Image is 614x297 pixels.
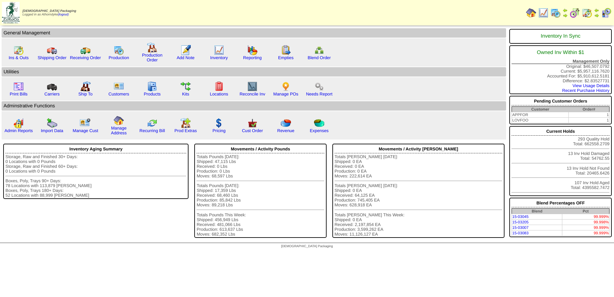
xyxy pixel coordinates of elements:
[9,55,29,60] a: Ins & Outs
[142,53,162,62] a: Production Order
[281,118,291,128] img: pie_chart.png
[147,81,157,92] img: cabinet.gif
[114,81,124,92] img: customers.gif
[277,128,294,133] a: Revenue
[109,92,129,96] a: Customers
[210,55,228,60] a: Inventory
[570,8,580,18] img: calendarblend.gif
[147,118,157,128] img: reconcile.gif
[70,55,101,60] a: Receiving Order
[550,8,561,18] img: calendarprod.gif
[41,128,63,133] a: Import Data
[147,42,157,53] img: factory.gif
[335,154,503,237] div: Totals [PERSON_NAME] [DATE]: Shipped: 0 EA Received: 0 EA Production: 0 EA Moves: 222,614 EA Tota...
[4,128,33,133] a: Admin Reports
[563,13,568,18] img: arrowright.gif
[214,118,224,128] img: dollar.gif
[180,81,191,92] img: workflow.gif
[512,118,569,123] td: LOVFOO
[13,45,24,55] img: calendarinout.gif
[5,145,186,153] div: Inventory Aging Summary
[308,55,331,60] a: Blend Order
[10,92,28,96] a: Print Bills
[526,8,536,18] img: home.gif
[335,145,503,153] div: Movements / Activity [PERSON_NAME]
[512,231,529,235] a: 15-03083
[512,97,610,105] div: Pending Customer Orders
[210,92,228,96] a: Locations
[47,45,57,55] img: truck.gif
[182,92,189,96] a: Kits
[114,45,124,55] img: calendarprod.gif
[281,45,291,55] img: workorder.gif
[512,127,610,136] div: Current Holds
[310,128,329,133] a: Expenses
[538,8,548,18] img: line_graph.gif
[174,128,197,133] a: Prod Extras
[512,107,569,112] th: Customer
[177,55,195,60] a: Add Note
[58,13,69,16] a: (logout)
[5,154,186,198] div: Storage, Raw and Finished 30+ Days: 0 Locations with 0 Pounds Storage, Raw and Finished 60+ Days:...
[563,8,568,13] img: arrowleft.gif
[240,92,265,96] a: Reconcile Inv
[569,112,610,118] td: 1
[273,92,298,96] a: Manage POs
[38,55,66,60] a: Shipping Order
[2,67,506,76] td: Utilities
[144,92,161,96] a: Products
[509,126,612,196] div: 293 Quality Hold Total: 662558.2709 13 Inv Hold Damaged Total: 54762.55 13 Inv Hold Not Found Tot...
[569,107,610,112] th: Order#
[562,209,609,214] th: Pct
[594,8,599,13] img: arrowleft.gif
[281,245,333,248] span: [DEMOGRAPHIC_DATA] Packaging
[562,220,609,225] td: 99.998%
[509,45,612,94] div: Original: $46,507.0792 Current: $5,957,116.7620 Accounted For: $5,910,612.5181 Difference: $2.835...
[47,81,57,92] img: truck3.gif
[47,118,57,128] img: import.gif
[512,209,562,214] th: Blend
[562,225,609,230] td: 99.999%
[2,101,506,111] td: Adminstrative Functions
[512,214,529,219] a: 15-03045
[562,214,609,220] td: 99.999%
[44,92,59,96] a: Carriers
[78,92,92,96] a: Ship To
[114,115,124,126] img: home.gif
[562,88,610,93] a: Recent Purchase History
[214,45,224,55] img: line_graph.gif
[278,55,294,60] a: Empties
[242,128,263,133] a: Cust Order
[22,9,76,13] span: [DEMOGRAPHIC_DATA] Packaging
[213,128,226,133] a: Pricing
[243,55,262,60] a: Reporting
[111,126,127,135] a: Manage Address
[80,81,91,92] img: factory2.gif
[139,128,165,133] a: Recurring Bill
[512,112,569,118] td: APPFOR
[247,81,258,92] img: line_graph2.gif
[512,220,529,224] a: 15-03205
[197,145,324,153] div: Movements / Activity Pounds
[180,118,191,128] img: prodextras.gif
[197,154,324,237] div: Totals Pounds [DATE]: Shipped: 47,115 Lbs Received: 0 Lbs Production: 0 Lbs Moves: 68,597 Lbs Tot...
[314,81,324,92] img: workflow.png
[569,118,610,123] td: 1
[109,55,129,60] a: Production
[512,30,610,42] div: Inventory In Sync
[512,199,610,207] div: Blend Percentages OFF
[2,2,20,23] img: zoroco-logo-small.webp
[214,81,224,92] img: locations.gif
[512,225,529,230] a: 15-03007
[314,118,324,128] img: pie_chart2.png
[73,128,98,133] a: Manage Cust
[512,47,610,59] div: Owned Inv Within $1
[573,83,610,88] a: View Usage Details
[562,230,609,236] td: 99.999%
[80,45,91,55] img: truck2.gif
[247,45,258,55] img: graph.gif
[80,118,92,128] img: managecust.png
[13,118,24,128] img: graph2.png
[306,92,332,96] a: Needs Report
[281,81,291,92] img: po.png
